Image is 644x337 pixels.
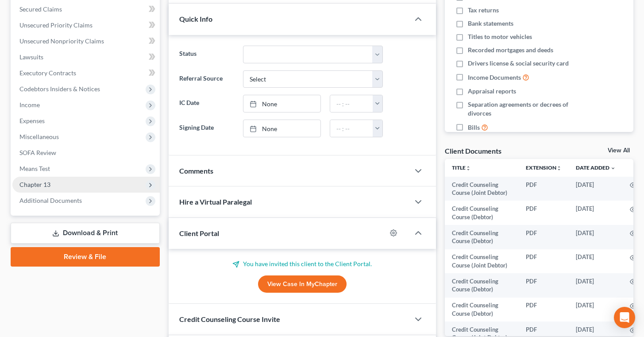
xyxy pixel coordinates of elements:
td: PDF [519,225,569,249]
td: [DATE] [569,201,623,225]
span: SOFA Review [19,149,56,156]
span: Means Test [19,165,50,172]
span: Income [19,101,40,108]
span: Separation agreements or decrees of divorces [468,100,578,118]
td: Credit Counseling Course (Debtor) [445,201,519,225]
span: Income Documents [468,73,521,82]
i: expand_more [610,166,616,171]
td: Credit Counseling Course (Debtor) [445,273,519,298]
label: Referral Source [175,70,239,88]
a: Lawsuits [12,49,160,65]
span: Client Portal [179,229,219,237]
p: You have invited this client to the Client Portal. [179,260,425,268]
td: [DATE] [569,225,623,249]
input: -- : -- [330,120,373,137]
span: Unsecured Priority Claims [19,21,93,29]
span: Credit Counseling Course Invite [179,315,280,323]
td: PDF [519,201,569,225]
span: Executory Contracts [19,69,76,77]
a: View All [608,147,630,154]
span: Quick Info [179,15,212,23]
a: None [243,120,320,137]
span: Additional Documents [19,197,82,204]
span: Codebtors Insiders & Notices [19,85,100,93]
a: Unsecured Priority Claims [12,17,160,33]
td: PDF [519,249,569,274]
td: PDF [519,298,569,322]
a: SOFA Review [12,145,160,161]
label: Signing Date [175,120,239,137]
a: Download & Print [11,223,160,244]
label: Status [175,46,239,63]
td: Credit Counseling Course (Debtor) [445,298,519,322]
label: IC Date [175,95,239,112]
td: [DATE] [569,177,623,201]
span: Recorded mortgages and deeds [468,46,553,54]
a: Unsecured Nonpriority Claims [12,33,160,49]
div: Client Documents [445,146,501,155]
span: Bank statements [468,19,513,28]
a: Titleunfold_more [452,164,471,171]
span: Miscellaneous [19,133,59,140]
a: Review & File [11,247,160,267]
div: Open Intercom Messenger [614,307,635,328]
span: Chapter 13 [19,181,50,188]
a: Secured Claims [12,1,160,17]
a: Date Added expand_more [576,164,616,171]
i: unfold_more [466,166,471,171]
span: Hire a Virtual Paralegal [179,198,252,206]
td: Credit Counseling Course (Joint Debtor) [445,177,519,201]
span: Expenses [19,117,45,124]
span: Tax returns [468,6,499,15]
td: [DATE] [569,298,623,322]
span: Comments [179,167,213,175]
a: Extensionunfold_more [526,164,562,171]
input: -- : -- [330,95,373,112]
a: View Case in MyChapter [258,275,347,293]
td: Credit Counseling Course (Joint Debtor) [445,249,519,274]
td: [DATE] [569,273,623,298]
span: Appraisal reports [468,87,516,96]
span: Bills [468,123,480,132]
a: None [243,95,320,112]
span: Lawsuits [19,53,43,61]
i: unfold_more [556,166,562,171]
span: Unsecured Nonpriority Claims [19,37,104,45]
td: PDF [519,177,569,201]
span: Secured Claims [19,5,62,13]
span: Titles to motor vehicles [468,32,532,41]
td: [DATE] [569,249,623,274]
td: Credit Counseling Course (Debtor) [445,225,519,249]
span: Drivers license & social security card [468,59,569,68]
td: PDF [519,273,569,298]
a: Executory Contracts [12,65,160,81]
